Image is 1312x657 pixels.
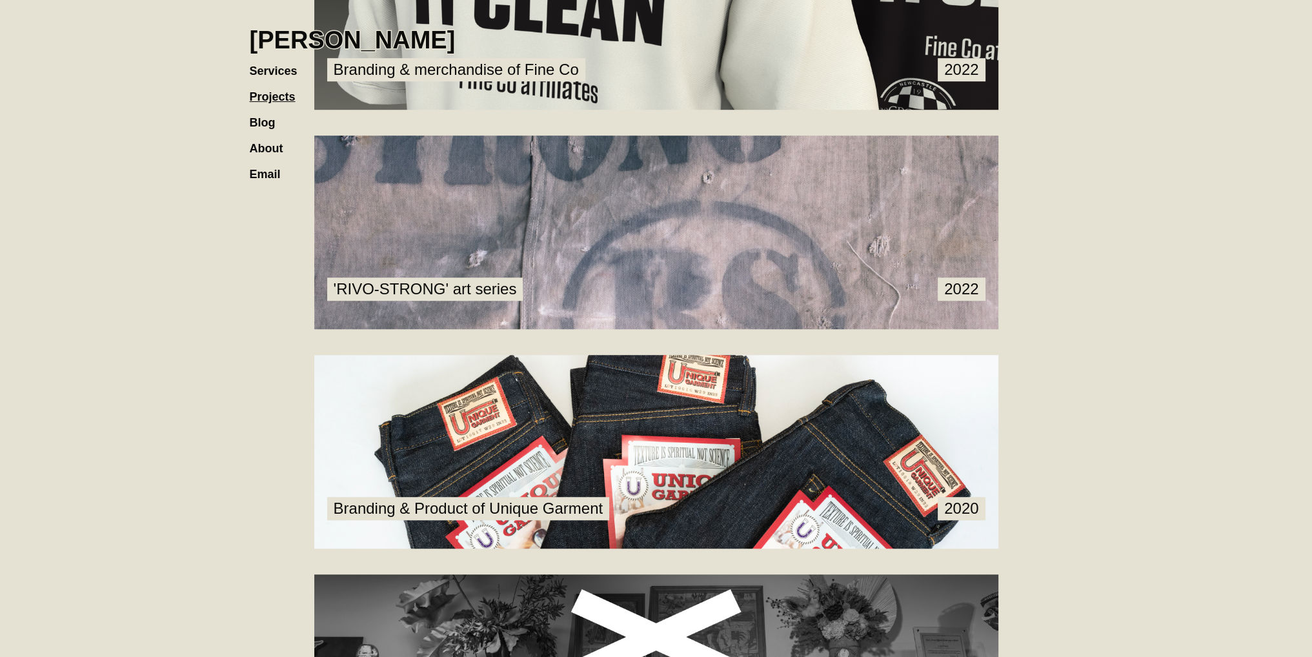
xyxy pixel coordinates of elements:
a: About [250,129,296,155]
h1: [PERSON_NAME] [250,26,456,54]
a: Email [250,155,294,181]
a: Projects [250,77,308,103]
a: home [250,13,456,54]
a: Services [250,52,310,77]
a: Blog [250,103,288,129]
